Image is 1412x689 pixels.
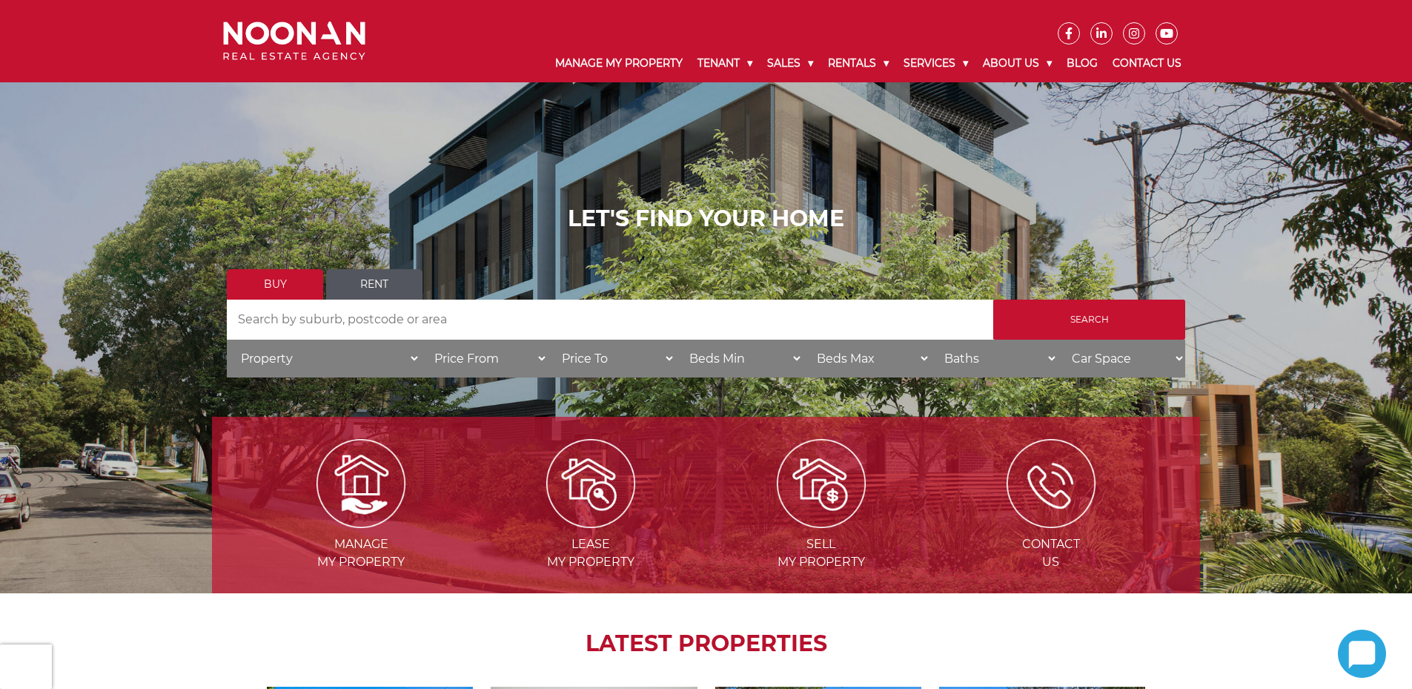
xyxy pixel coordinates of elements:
a: Services [896,44,975,82]
img: ICONS [1007,439,1096,528]
img: Noonan Real Estate Agency [223,22,365,61]
h1: LET'S FIND YOUR HOME [227,205,1185,232]
span: Lease my Property [477,535,704,571]
img: Sell my property [777,439,866,528]
span: Manage my Property [248,535,474,571]
a: Blog [1059,44,1105,82]
a: Buy [227,269,323,300]
a: Sales [760,44,821,82]
img: Manage my Property [316,439,405,528]
input: Search [993,300,1185,340]
input: Search by suburb, postcode or area [227,300,993,340]
a: About Us [975,44,1059,82]
a: ContactUs [938,475,1164,569]
a: Tenant [690,44,760,82]
a: Managemy Property [248,475,474,569]
img: Lease my property [546,439,635,528]
span: Sell my Property [708,535,935,571]
a: Rent [326,269,422,300]
a: Sellmy Property [708,475,935,569]
a: Manage My Property [548,44,690,82]
a: Rentals [821,44,896,82]
h2: LATEST PROPERTIES [249,630,1163,657]
span: Contact Us [938,535,1164,571]
a: Contact Us [1105,44,1189,82]
a: Leasemy Property [477,475,704,569]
